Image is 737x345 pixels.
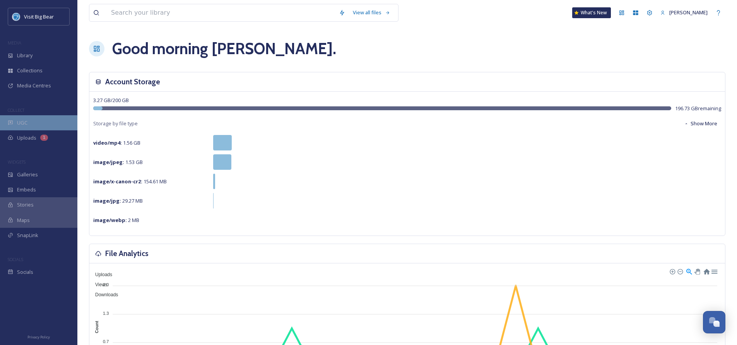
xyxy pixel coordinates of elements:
strong: video/mp4 : [93,139,122,146]
span: Uploads [17,134,36,142]
span: COLLECT [8,107,24,113]
h1: Good morning [PERSON_NAME] . [112,37,336,60]
span: 29.27 MB [93,197,143,204]
span: Visit Big Bear [24,13,54,20]
a: What's New [572,7,611,18]
div: Menu [711,268,717,274]
strong: image/jpeg : [93,159,124,166]
span: 1.53 GB [93,159,143,166]
span: SOCIALS [8,256,23,262]
span: Maps [17,217,30,224]
div: Selection Zoom [686,268,692,274]
span: MEDIA [8,40,21,46]
strong: image/x-canon-cr2 : [93,178,142,185]
span: SnapLink [17,232,38,239]
tspan: 2.0 [103,282,109,287]
span: [PERSON_NAME] [669,9,708,16]
span: WIDGETS [8,159,26,165]
span: 3.27 GB / 200 GB [93,97,129,104]
h3: Account Storage [105,76,160,87]
a: View all files [349,5,394,20]
span: 196.73 GB remaining [675,105,721,112]
span: Stories [17,201,34,208]
input: Search your library [107,4,335,21]
tspan: 0.7 [103,339,109,344]
span: UGC [17,119,27,126]
span: Embeds [17,186,36,193]
span: 154.61 MB [93,178,167,185]
button: Show More [680,116,721,131]
div: Panning [694,269,699,273]
span: Storage by file type [93,120,138,127]
a: Privacy Policy [27,332,50,341]
span: Galleries [17,171,38,178]
a: [PERSON_NAME] [657,5,711,20]
span: Views [89,282,108,287]
div: Zoom Out [677,268,682,274]
span: Privacy Policy [27,335,50,340]
tspan: 1.3 [103,311,109,316]
span: Collections [17,67,43,74]
h3: File Analytics [105,248,149,259]
span: Uploads [89,272,112,277]
div: Reset Zoom [703,268,710,274]
span: 1.56 GB [93,139,140,146]
button: Open Chat [703,311,725,333]
span: Socials [17,268,33,276]
img: MemLogo_VBB_Primary_LOGO%20Badge%20%281%29%20%28Converted%29.png [12,13,20,20]
span: 2 MB [93,217,139,224]
div: 1 [40,135,48,141]
span: Media Centres [17,82,51,89]
strong: image/webp : [93,217,127,224]
div: Zoom In [669,268,675,274]
span: Library [17,52,32,59]
text: Count [95,321,99,333]
strong: image/jpg : [93,197,121,204]
span: Downloads [89,292,118,297]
